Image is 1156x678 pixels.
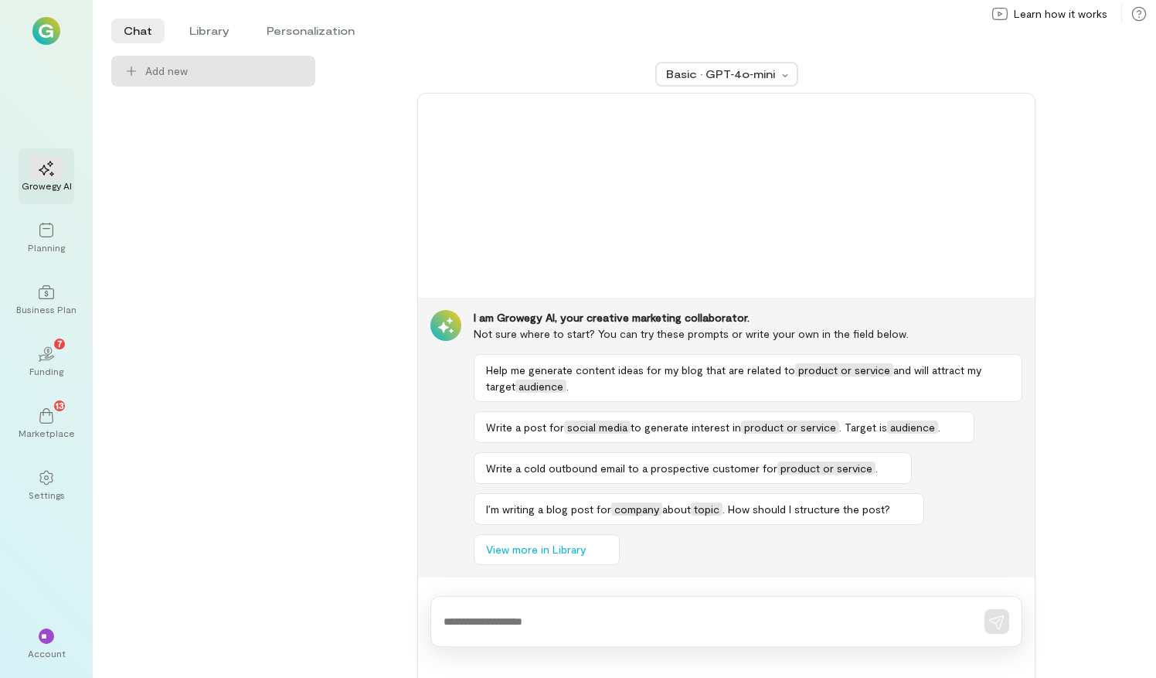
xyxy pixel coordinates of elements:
button: I’m writing a blog post forcompanyabouttopic. How should I structure the post? [474,493,924,525]
span: . How should I structure the post? [722,503,890,516]
span: topic [691,503,722,516]
span: 13 [56,398,64,412]
button: View more in Library [474,534,620,565]
span: 7 [57,336,63,350]
span: Help me generate content ideas for my blog that are related to [486,363,795,376]
div: Business Plan [16,303,76,315]
span: about [662,503,691,516]
a: Planning [19,210,74,266]
div: Funding [29,365,63,377]
div: Account [28,647,66,659]
li: Library [177,19,242,43]
span: product or service [777,462,875,475]
button: Write a post forsocial mediato generate interest inproduct or service. Target isaudience. [474,411,974,443]
span: Write a post for [486,421,564,434]
a: Business Plan [19,272,74,328]
span: audience [515,380,566,393]
div: I am Growegy AI, your creative marketing collaborator. [474,310,1022,325]
li: Personalization [254,19,367,43]
span: Write a cold outbound email to a prospective customer for [486,462,777,475]
a: Funding [19,334,74,390]
span: company [611,503,662,516]
span: Add new [145,63,303,79]
a: Settings [19,458,74,513]
span: View more in Library [486,542,586,557]
li: Chat [111,19,165,43]
span: to generate interest in [631,421,741,434]
div: Planning [28,241,65,254]
a: Growegy AI [19,148,74,204]
span: . [875,462,878,475]
button: Write a cold outbound email to a prospective customer forproduct or service. [474,452,912,484]
span: I’m writing a blog post for [486,503,611,516]
span: product or service [795,363,893,376]
div: Growegy AI [22,179,72,192]
div: Settings [29,489,65,501]
span: . [938,421,940,434]
span: social media [564,421,631,434]
span: product or service [741,421,839,434]
span: . Target is [839,421,887,434]
a: Marketplace [19,396,74,451]
div: Basic · GPT‑4o‑mini [666,66,777,82]
div: Not sure where to start? You can try these prompts or write your own in the field below. [474,325,1022,342]
span: audience [887,421,938,434]
button: Help me generate content ideas for my blog that are related toproduct or serviceand will attract ... [474,354,1022,402]
div: Marketplace [19,427,75,439]
span: . [566,380,569,393]
span: Learn how it works [1014,6,1107,22]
